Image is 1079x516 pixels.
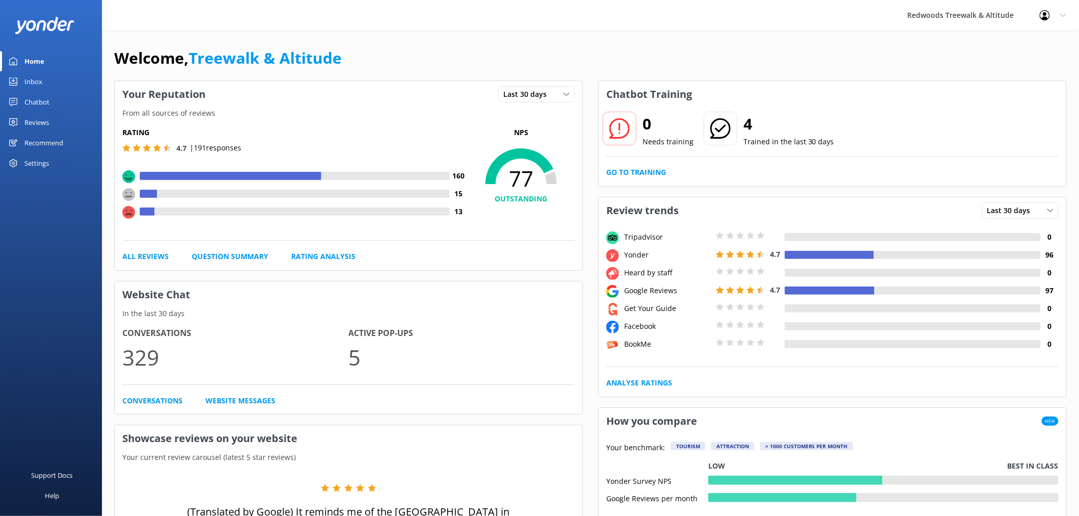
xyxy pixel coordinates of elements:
div: Get Your Guide [622,303,713,314]
p: Best in class [1008,460,1059,472]
a: Go to Training [606,167,666,178]
a: Rating Analysis [291,251,355,262]
span: 4.7 [176,143,187,153]
p: NPS [468,127,575,138]
h4: 15 [450,188,468,199]
h3: Chatbot Training [599,81,700,108]
h4: 160 [450,170,468,182]
h4: 13 [450,206,468,217]
div: Yonder [622,249,713,261]
div: Google Reviews [622,285,713,296]
p: In the last 30 days [115,308,582,319]
span: Last 30 days [503,89,553,100]
div: Yonder Survey NPS [606,476,708,485]
div: Inbox [24,71,42,92]
a: Conversations [122,395,183,406]
p: Low [708,460,725,472]
div: Facebook [622,321,713,332]
a: Question Summary [192,251,268,262]
h3: Your Reputation [115,81,213,108]
h2: 4 [743,112,834,136]
span: Last 30 days [987,205,1037,216]
div: Tripadvisor [622,231,713,243]
h4: 0 [1041,303,1059,314]
div: Reviews [24,112,49,133]
p: 5 [349,340,575,374]
p: Your current review carousel (latest 5 star reviews) [115,452,582,463]
h4: 0 [1041,321,1059,332]
div: Recommend [24,133,63,153]
p: | 191 responses [190,142,241,153]
div: Attraction [711,442,754,450]
p: 329 [122,340,349,374]
h2: 0 [643,112,693,136]
div: Tourism [671,442,705,450]
span: 77 [468,166,575,191]
h4: 97 [1041,285,1059,296]
h3: Review trends [599,197,686,224]
h4: 0 [1041,267,1059,278]
a: Treewalk & Altitude [189,47,342,68]
p: Your benchmark: [606,442,665,454]
div: > 1000 customers per month [760,442,853,450]
h1: Welcome, [114,46,342,70]
h5: Rating [122,127,468,138]
div: Chatbot [24,92,49,112]
h4: 0 [1041,231,1059,243]
h3: Showcase reviews on your website [115,425,582,452]
h4: OUTSTANDING [468,193,575,204]
h3: Website Chat [115,281,582,308]
span: 4.7 [770,285,780,295]
a: All Reviews [122,251,169,262]
div: Help [45,485,59,506]
h3: How you compare [599,408,705,434]
div: Heard by staff [622,267,713,278]
p: Needs training [643,136,693,147]
div: Support Docs [32,465,73,485]
p: Trained in the last 30 days [743,136,834,147]
div: Settings [24,153,49,173]
h4: Active Pop-ups [349,327,575,340]
a: Analyse Ratings [606,377,672,389]
div: Home [24,51,44,71]
img: yonder-white-logo.png [15,17,74,34]
h4: 96 [1041,249,1059,261]
h4: 0 [1041,339,1059,350]
a: Website Messages [205,395,275,406]
div: BookMe [622,339,713,350]
span: New [1042,417,1059,426]
span: 4.7 [770,249,780,259]
p: From all sources of reviews [115,108,582,119]
div: Google Reviews per month [606,493,708,502]
h4: Conversations [122,327,349,340]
